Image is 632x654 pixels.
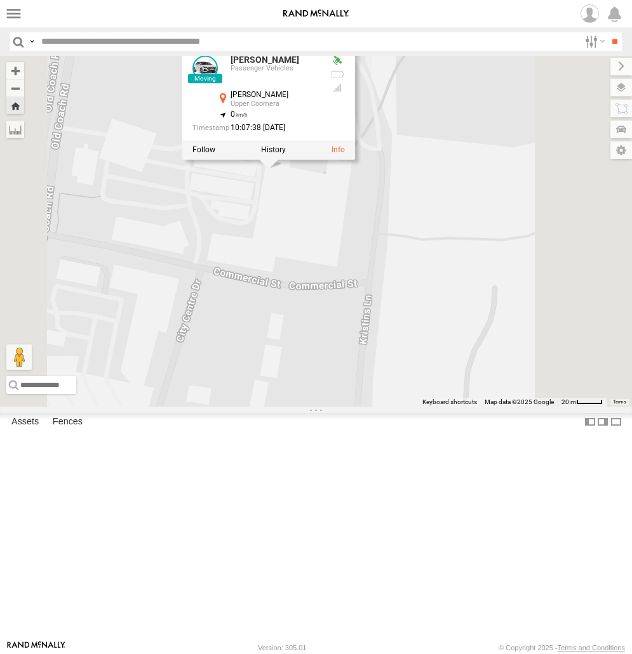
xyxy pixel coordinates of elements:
[330,69,345,79] div: No battery health information received from this device.
[261,145,286,154] label: View Asset History
[610,413,622,431] label: Hide Summary Table
[5,414,45,431] label: Assets
[330,56,345,66] div: Valid GPS Fix
[613,399,626,404] a: Terms
[558,398,607,407] button: Map scale: 20 m per 38 pixels
[231,65,319,73] div: Passenger Vehicles
[231,55,299,65] a: [PERSON_NAME]
[192,124,319,133] div: Date/time of location update
[283,10,349,18] img: rand-logo.svg
[422,398,477,407] button: Keyboard shortcuts
[580,32,607,51] label: Search Filter Options
[6,79,24,97] button: Zoom out
[192,56,218,81] a: View Asset Details
[27,32,37,51] label: Search Query
[7,641,65,654] a: Visit our Website
[596,413,609,431] label: Dock Summary Table to the Right
[584,413,596,431] label: Dock Summary Table to the Left
[610,141,632,159] label: Map Settings
[6,344,32,370] button: Drag Pegman onto the map to open Street View
[499,644,625,651] div: © Copyright 2025 -
[192,145,215,154] label: Realtime tracking of Asset
[46,414,89,431] label: Fences
[330,83,345,93] div: GSM Signal = 4
[231,101,319,108] div: Upper Coomera
[332,145,345,154] a: View Asset Details
[558,644,625,651] a: Terms and Conditions
[258,644,306,651] div: Version: 305.01
[6,62,24,79] button: Zoom in
[6,97,24,114] button: Zoom Home
[6,121,24,138] label: Measure
[231,91,319,100] div: [PERSON_NAME]
[231,110,248,119] span: 0
[561,398,576,405] span: 20 m
[485,398,554,405] span: Map data ©2025 Google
